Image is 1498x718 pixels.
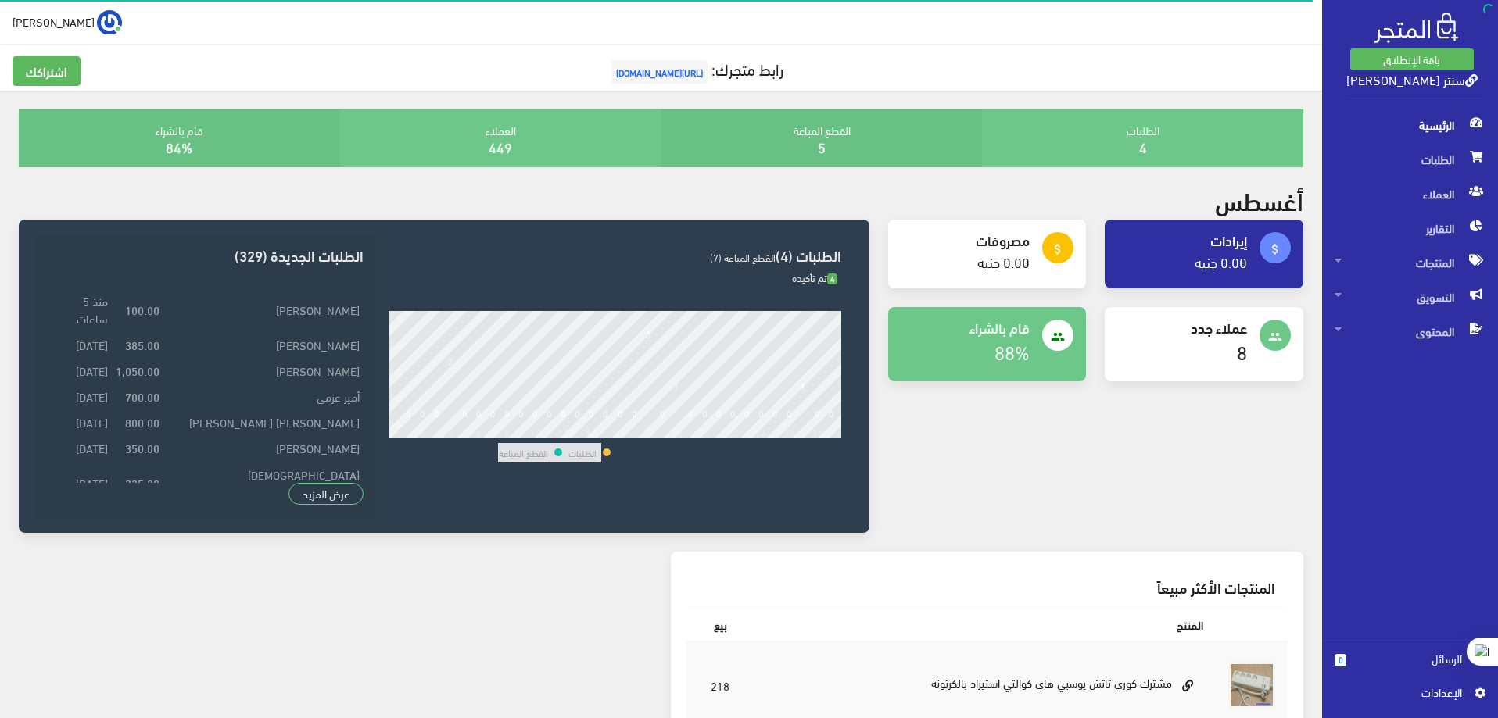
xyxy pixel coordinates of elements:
div: 6 [476,427,482,438]
td: [DATE] [47,357,112,383]
strong: 700.00 [125,388,159,405]
a: 0.00 جنيه [977,248,1030,274]
div: 14 [586,427,597,438]
div: 18 [643,427,654,438]
i: attach_money [1268,242,1282,256]
th: المنتج [754,607,1217,641]
div: الطلبات [982,109,1303,167]
div: 2 [420,427,425,438]
a: اشتراكك [13,56,81,86]
div: 16 [615,427,626,438]
a: 8 [1237,334,1247,368]
a: باقة الإنطلاق [1350,48,1474,70]
h3: المنتجات الأكثر مبيعاً [699,580,1276,595]
a: العملاء [1322,177,1498,211]
div: العملاء [340,109,661,167]
h3: الطلبات (4) [389,248,841,263]
img: ... [97,10,122,35]
div: 20 [672,427,683,438]
a: المنتجات [1322,245,1498,280]
strong: 100.00 [125,301,159,318]
h2: أغسطس [1215,186,1303,213]
td: [DATE] [47,409,112,435]
strong: 1,050.00 [116,362,159,379]
strong: 225.00 [125,474,159,491]
a: اﻹعدادات [1335,684,1485,709]
span: القطع المباعة (7) [710,248,776,266]
span: 4 [827,273,837,285]
h4: عملاء جدد [1117,320,1247,335]
strong: 385.00 [125,336,159,353]
span: الرسائل [1359,650,1462,667]
td: [DATE] [47,331,112,357]
span: المنتجات [1335,245,1485,280]
div: 8 [504,427,510,438]
a: 84% [166,134,192,159]
td: [DATE] [47,461,112,504]
td: [PERSON_NAME] [163,435,363,461]
a: ... [PERSON_NAME] [13,9,122,34]
span: التسويق [1335,280,1485,314]
td: [PERSON_NAME] [163,288,363,331]
th: بيع [686,607,754,641]
td: القطع المباعة [498,443,549,462]
i: people [1051,330,1065,344]
td: [PERSON_NAME] [PERSON_NAME] [163,409,363,435]
div: 22 [700,427,711,438]
td: [DATE] [47,383,112,409]
i: attach_money [1051,242,1065,256]
a: 449 [489,134,512,159]
div: 10 [530,427,541,438]
div: 30 [812,427,823,438]
img: . [1374,13,1458,43]
a: رابط متجرك:[URL][DOMAIN_NAME] [607,54,783,83]
h4: إيرادات [1117,232,1247,248]
td: [PERSON_NAME] [163,331,363,357]
i: people [1268,330,1282,344]
a: الرئيسية [1322,108,1498,142]
span: اﻹعدادات [1347,684,1461,701]
span: التقارير [1335,211,1485,245]
td: الطلبات [568,443,597,462]
td: [DEMOGRAPHIC_DATA] [PERSON_NAME] [163,461,363,504]
a: عرض المزيد [288,483,364,505]
div: 4 [448,427,453,438]
div: 26 [756,427,767,438]
td: [PERSON_NAME] [163,357,363,383]
span: العملاء [1335,177,1485,211]
h4: مصروفات [901,232,1030,248]
a: 5 [818,134,826,159]
a: التقارير [1322,211,1498,245]
span: الرئيسية [1335,108,1485,142]
a: 88% [994,334,1030,368]
td: منذ 5 ساعات [47,288,112,331]
h3: الطلبات الجديدة (329) [47,248,363,263]
a: سنتر [PERSON_NAME] [1346,68,1478,91]
span: الطلبات [1335,142,1485,177]
div: 12 [558,427,569,438]
span: المحتوى [1335,314,1485,348]
div: القطع المباعة [661,109,983,167]
a: المحتوى [1322,314,1498,348]
span: [PERSON_NAME] [13,12,95,31]
strong: 350.00 [125,439,159,456]
a: الطلبات [1322,142,1498,177]
span: [URL][DOMAIN_NAME] [611,60,708,84]
a: 4 [1139,134,1147,159]
strong: 800.00 [125,413,159,430]
a: 0 الرسائل [1335,650,1485,684]
img: mshtrk-kory-tatsh-tosby-hay-koalty-astyrad.jpg [1228,662,1275,709]
div: 24 [728,427,739,438]
span: تم تأكيده [792,268,837,287]
span: 0 [1335,654,1346,666]
td: أمير عزمى [163,383,363,409]
div: 28 [784,427,795,438]
a: 0.00 جنيه [1195,248,1247,274]
h4: قام بالشراء [901,320,1030,335]
td: [DATE] [47,435,112,461]
div: قام بالشراء [19,109,340,167]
